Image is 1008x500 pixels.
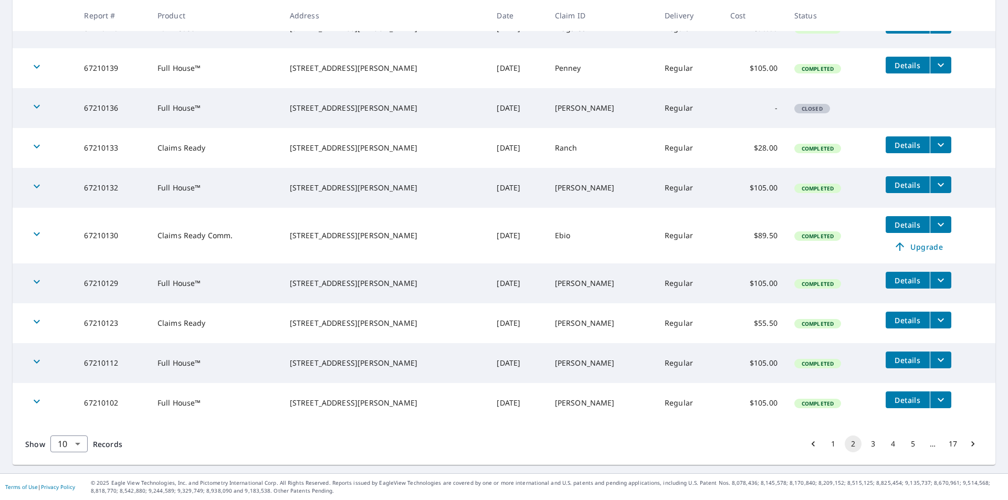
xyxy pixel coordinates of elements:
a: Upgrade [886,238,951,255]
td: Regular [656,128,722,168]
span: Details [892,355,923,365]
span: Completed [795,185,840,192]
td: [PERSON_NAME] [547,343,656,383]
div: [STREET_ADDRESS][PERSON_NAME] [290,183,480,193]
td: [PERSON_NAME] [547,263,656,303]
td: 67210136 [76,88,149,128]
span: Show [25,439,45,449]
button: detailsBtn-67210112 [886,352,930,368]
button: filesDropdownBtn-67210132 [930,176,951,193]
span: Details [892,395,923,405]
button: detailsBtn-67210129 [886,272,930,289]
td: Full House™ [149,88,281,128]
button: filesDropdownBtn-67210123 [930,312,951,328]
td: 67210132 [76,168,149,208]
td: $105.00 [722,383,786,423]
td: 67210133 [76,128,149,168]
td: 67210112 [76,343,149,383]
td: $55.50 [722,303,786,343]
button: filesDropdownBtn-67210112 [930,352,951,368]
td: [DATE] [488,48,546,88]
td: Regular [656,303,722,343]
span: Details [892,140,923,150]
div: 10 [50,429,88,459]
button: Go to page 17 [944,435,961,452]
div: Show 10 records [50,435,88,452]
td: [PERSON_NAME] [547,88,656,128]
button: filesDropdownBtn-67210139 [930,57,951,73]
span: Records [93,439,122,449]
td: 67210123 [76,303,149,343]
p: | [5,484,75,490]
button: Go to page 5 [905,435,921,452]
td: Regular [656,48,722,88]
a: Privacy Policy [41,483,75,491]
button: detailsBtn-67210102 [886,391,930,408]
div: … [925,439,941,449]
span: Completed [795,280,840,288]
td: Full House™ [149,263,281,303]
button: detailsBtn-67210130 [886,216,930,233]
td: 67210102 [76,383,149,423]
button: detailsBtn-67210132 [886,176,930,193]
span: Closed [795,105,829,112]
span: Upgrade [892,240,945,253]
button: filesDropdownBtn-67210133 [930,136,951,153]
div: [STREET_ADDRESS][PERSON_NAME] [290,358,480,368]
td: Regular [656,263,722,303]
span: Details [892,315,923,325]
span: Completed [795,65,840,72]
td: $105.00 [722,168,786,208]
span: Completed [795,232,840,240]
div: [STREET_ADDRESS][PERSON_NAME] [290,278,480,289]
div: [STREET_ADDRESS][PERSON_NAME] [290,318,480,328]
button: page 2 [845,435,862,452]
td: [PERSON_NAME] [547,383,656,423]
td: [DATE] [488,303,546,343]
td: [DATE] [488,383,546,423]
p: © 2025 Eagle View Technologies, Inc. and Pictometry International Corp. All Rights Reserved. Repo... [91,479,1003,495]
td: Regular [656,383,722,423]
span: Completed [795,360,840,367]
span: Completed [795,145,840,152]
div: [STREET_ADDRESS][PERSON_NAME] [290,63,480,73]
td: 67210129 [76,263,149,303]
button: Go to page 4 [885,435,901,452]
td: Full House™ [149,48,281,88]
button: Go to next page [964,435,981,452]
span: Details [892,180,923,190]
button: filesDropdownBtn-67210102 [930,391,951,408]
td: Claims Ready [149,303,281,343]
div: [STREET_ADDRESS][PERSON_NAME] [290,143,480,153]
td: [DATE] [488,343,546,383]
td: 67210130 [76,208,149,263]
td: Regular [656,343,722,383]
div: [STREET_ADDRESS][PERSON_NAME] [290,103,480,113]
button: detailsBtn-67210139 [886,57,930,73]
span: Details [892,275,923,285]
td: [DATE] [488,128,546,168]
td: [DATE] [488,168,546,208]
td: [PERSON_NAME] [547,303,656,343]
td: [DATE] [488,263,546,303]
td: [DATE] [488,88,546,128]
td: Ebio [547,208,656,263]
td: Ranch [547,128,656,168]
nav: pagination navigation [803,435,983,452]
div: [STREET_ADDRESS][PERSON_NAME] [290,398,480,408]
button: detailsBtn-67210123 [886,312,930,328]
button: filesDropdownBtn-67210129 [930,272,951,289]
span: Details [892,60,923,70]
td: [DATE] [488,208,546,263]
a: Terms of Use [5,483,38,491]
td: $105.00 [722,48,786,88]
td: Full House™ [149,343,281,383]
td: [PERSON_NAME] [547,168,656,208]
span: Completed [795,320,840,327]
div: [STREET_ADDRESS][PERSON_NAME] [290,230,480,241]
span: Details [892,220,923,230]
span: Completed [795,400,840,407]
button: Go to page 3 [865,435,881,452]
button: filesDropdownBtn-67210130 [930,216,951,233]
td: $28.00 [722,128,786,168]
